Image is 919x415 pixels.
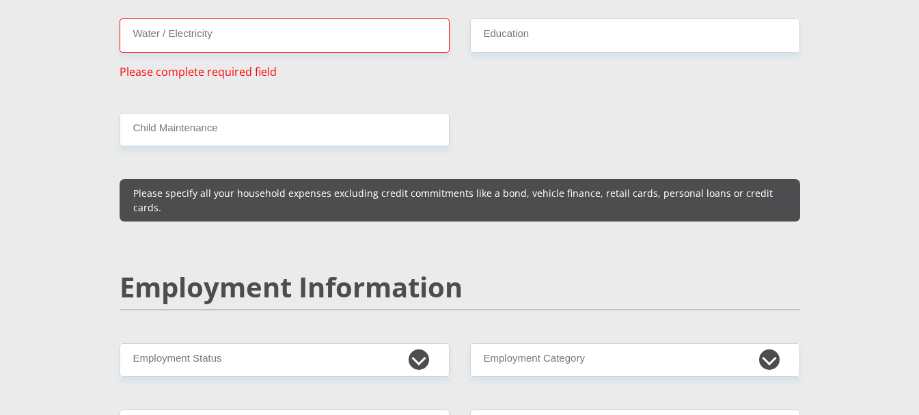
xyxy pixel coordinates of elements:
[470,18,800,52] input: Expenses - Education
[120,113,450,146] input: Expenses - Child Maintenance
[133,186,786,215] p: Please specify all your household expenses excluding credit commitments like a bond, vehicle fina...
[120,271,800,304] h2: Employment Information
[120,18,450,52] input: Expenses - Water/Electricity
[120,64,277,80] span: Please complete required field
